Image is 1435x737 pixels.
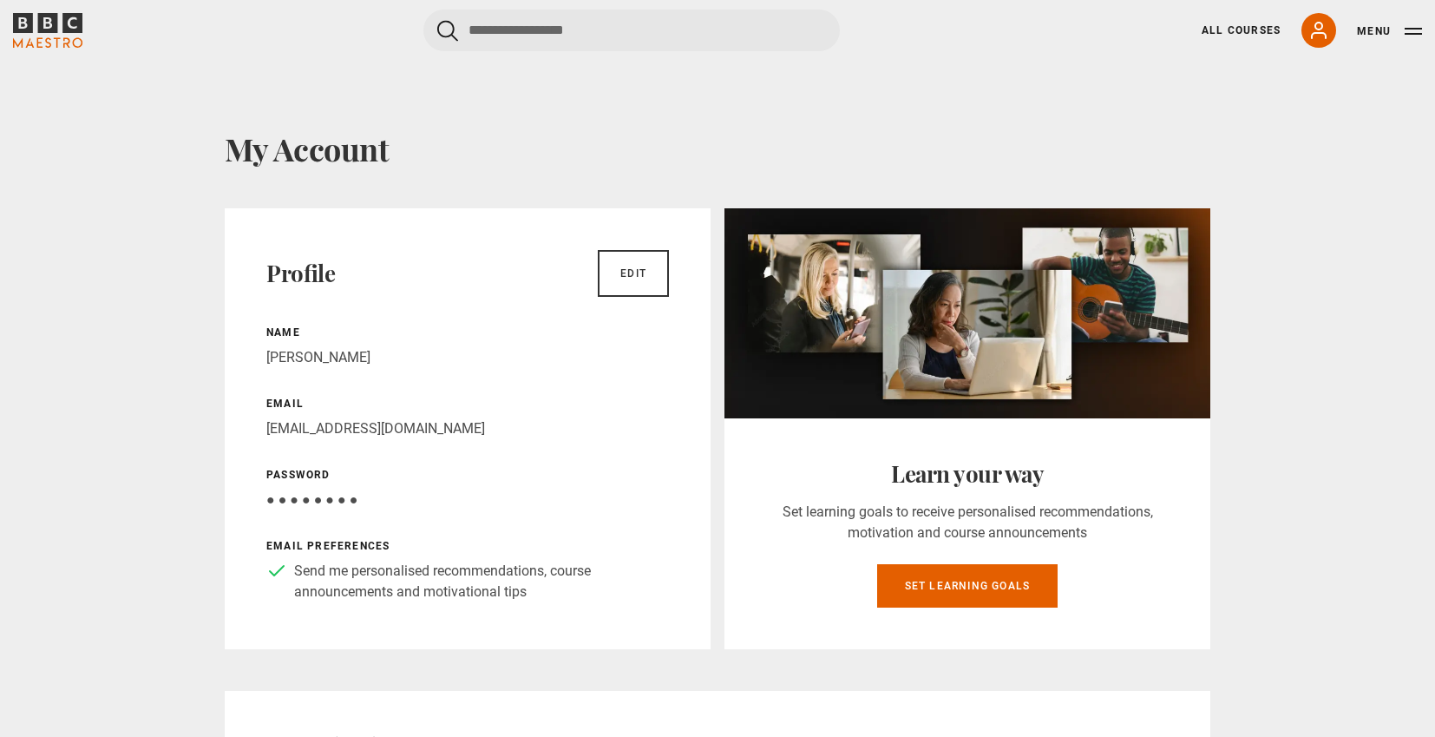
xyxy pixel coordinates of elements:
[266,491,357,508] span: ● ● ● ● ● ● ● ●
[1357,23,1422,40] button: Toggle navigation
[266,396,669,411] p: Email
[1202,23,1281,38] a: All Courses
[225,130,1210,167] h1: My Account
[266,325,669,340] p: Name
[766,460,1169,488] h2: Learn your way
[766,502,1169,543] p: Set learning goals to receive personalised recommendations, motivation and course announcements
[266,538,669,554] p: Email preferences
[877,564,1058,608] a: Set learning goals
[266,260,335,287] h2: Profile
[294,561,669,602] p: Send me personalised recommendations, course announcements and motivational tips
[13,13,82,48] svg: BBC Maestro
[423,10,840,51] input: Search
[598,250,669,297] a: Edit
[437,20,458,42] button: Submit the search query
[266,418,669,439] p: [EMAIL_ADDRESS][DOMAIN_NAME]
[266,347,669,368] p: [PERSON_NAME]
[266,467,669,483] p: Password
